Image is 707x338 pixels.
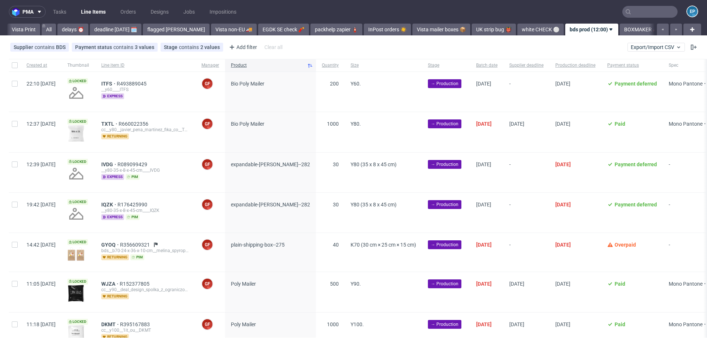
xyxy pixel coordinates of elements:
[615,202,657,208] span: Payment deferred
[509,81,544,103] span: -
[27,62,56,69] span: Created at
[119,121,150,127] a: R660022356
[615,242,636,248] span: Overpaid
[101,202,117,208] a: IQZK
[205,6,241,18] a: Impositions
[27,202,56,208] span: 19:42 [DATE]
[67,199,88,205] span: Locked
[120,281,151,287] a: R152377805
[101,81,117,87] span: ITFS
[7,24,40,35] a: Vista Print
[101,127,190,133] div: cc__y80__javier_pena_martinez_fika_co__TXTL
[330,81,339,87] span: 200
[517,24,564,35] a: white CHECK ⚪️
[75,44,113,50] span: Payment status
[631,44,682,50] span: Export/Import CSV
[116,6,140,18] a: Orders
[143,24,210,35] a: flagged [PERSON_NAME]
[476,202,491,208] span: [DATE]
[330,281,339,287] span: 500
[67,159,88,165] span: Locked
[101,254,129,260] span: returning
[669,321,703,327] span: Mono Pantone
[310,24,362,35] a: packhelp zapier 🧯
[101,281,120,287] a: WJZA
[351,281,361,287] span: Y90.
[351,242,416,248] span: K70 (30 cm × 25 cm × 15 cm)
[476,281,492,287] span: [DATE]
[509,321,524,327] span: [DATE]
[67,285,85,302] img: data
[669,121,703,127] span: Mono Pantone
[67,62,89,69] span: Thumbnail
[333,161,339,167] span: 30
[27,281,56,287] span: 11:05 [DATE]
[258,24,309,35] a: EGDK SE check 🧨
[101,62,190,69] span: Line item ID
[333,202,339,208] span: 30
[211,24,257,35] a: Vista non-EU 🚚
[101,287,190,293] div: cc__y90__deal_design_spolka_z_ograniczona_odpowiedzialnoscia__WJZA
[509,281,524,287] span: [DATE]
[669,81,703,87] span: Mono Pantone
[126,174,140,180] span: pim
[231,202,310,208] span: expandable-[PERSON_NAME]--282
[669,281,703,287] span: Mono Pantone
[226,41,258,53] div: Add filter
[555,321,570,327] span: [DATE]
[555,62,595,69] span: Production deadline
[101,133,129,139] span: returning
[179,44,200,50] span: contains
[101,293,129,299] span: returning
[607,62,657,69] span: Payment status
[101,321,120,327] span: DKMT
[202,279,212,289] figcaption: GF
[90,24,141,35] a: deadline [DATE] 🗓️
[27,321,56,327] span: 11:18 [DATE]
[120,242,151,248] a: R356609321
[615,321,625,327] span: Paid
[101,93,124,99] span: express
[231,121,264,127] span: Bio Poly Mailer
[101,87,190,93] div: __y60____ITFS
[476,121,492,127] span: [DATE]
[67,119,88,125] span: Locked
[615,281,625,287] span: Paid
[509,121,524,127] span: [DATE]
[322,62,339,69] span: Quantity
[101,121,119,127] a: TXTL
[49,6,71,18] a: Tasks
[126,214,140,220] span: pim
[101,161,117,167] a: IVDG
[231,161,310,167] span: expandable-[PERSON_NAME]--282
[431,241,458,248] span: → Production
[117,161,149,167] a: R089099429
[351,62,416,69] span: Size
[351,202,397,208] span: Y80 (35 x 8 x 45 cm)
[263,42,284,52] div: Clear all
[555,161,571,167] span: [DATE]
[351,121,361,127] span: Y80.
[22,9,34,14] span: pma
[351,81,361,87] span: Y60.
[135,44,154,50] div: 3 values
[620,24,664,35] a: BOXMAKER 🇺🇸
[67,165,85,182] img: no_design.png
[27,81,56,87] span: 22:10 [DATE]
[117,81,148,87] a: R493889045
[27,242,56,248] span: 14:42 [DATE]
[555,202,571,208] span: [DATE]
[202,79,212,89] figcaption: GF
[476,81,491,87] span: [DATE]
[565,24,618,35] a: bds prod (12:00)
[202,199,212,210] figcaption: GF
[202,240,212,250] figcaption: GF
[56,44,66,50] div: BDS
[431,161,458,168] span: → Production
